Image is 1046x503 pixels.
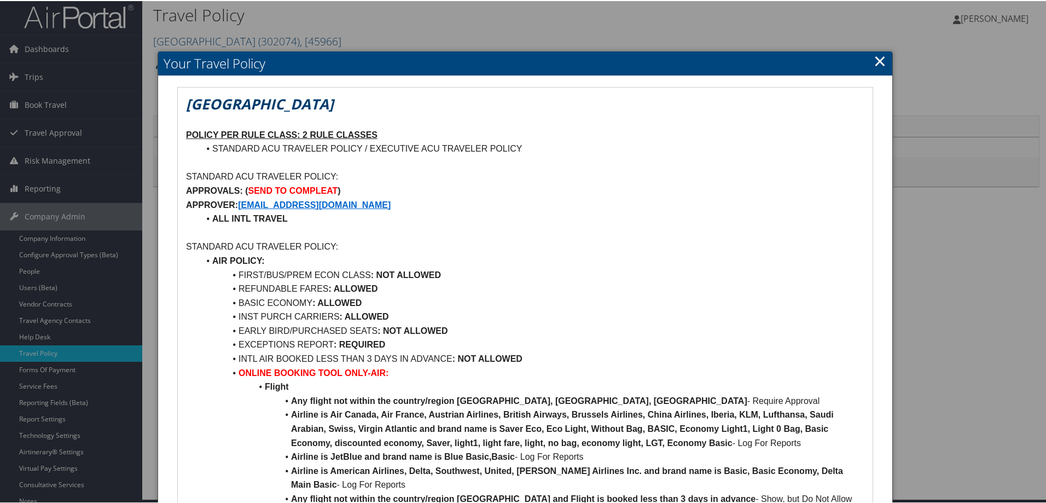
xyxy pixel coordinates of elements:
strong: APPROVER: [186,199,238,209]
li: INTL AIR BOOKED LESS THAN 3 DAYS IN ADVANCE [199,351,864,365]
strong: SEND TO COMPLEAT [248,185,338,194]
h2: Your Travel Policy [158,50,892,74]
li: - Log For Reports [199,449,864,463]
strong: ONLINE BOOKING TOOL ONLY-AIR: [239,367,388,377]
p: STANDARD ACU TRAVELER POLICY: [186,169,864,183]
strong: Airline is American Airlines, Delta, Southwest, United, [PERSON_NAME] Airlines Inc. and brand nam... [291,465,845,489]
li: INST PURCH CARRIERS [199,309,864,323]
strong: : NOT ALLOWED [377,325,448,334]
strong: Any flight not within the country/region [GEOGRAPHIC_DATA], [GEOGRAPHIC_DATA], [GEOGRAPHIC_DATA] [291,395,747,404]
li: BASIC ECONOMY [199,295,864,309]
li: STANDARD ACU TRAVELER POLICY / EXECUTIVE ACU TRAVELER POLICY [199,141,864,155]
u: POLICY PER RULE CLASS: 2 RULE CLASSES [186,129,377,138]
li: FIRST/BUS/PREM ECON CLASS [199,267,864,281]
li: - Log For Reports [199,407,864,449]
strong: ) [338,185,340,194]
li: REFUNDABLE FARES [199,281,864,295]
strong: APPROVALS: ( [186,185,248,194]
strong: : NOT ALLOWED [452,353,522,362]
strong: ALL INTL TRAVEL [212,213,288,222]
em: [GEOGRAPHIC_DATA] [186,93,334,113]
strong: Airline is JetBlue and brand name is Blue Basic,Basic [291,451,515,460]
strong: : ALLOWED [340,311,389,320]
strong: : REQUIRED [334,339,385,348]
li: EXCEPTIONS REPORT [199,337,864,351]
li: EARLY BIRD/PURCHASED SEATS [199,323,864,337]
strong: : ALLOWED [328,283,377,292]
strong: Flight [265,381,289,390]
strong: Any flight not within the country/region [GEOGRAPHIC_DATA] and Flight is booked less than 3 days ... [291,493,756,502]
a: [EMAIL_ADDRESS][DOMAIN_NAME] [238,199,391,209]
p: STANDARD ACU TRAVELER POLICY: [186,239,864,253]
strong: : NOT ALLOWED [371,269,441,279]
a: Close [874,49,886,71]
li: - Require Approval [199,393,864,407]
strong: AIR POLICY: [212,255,265,264]
strong: : ALLOWED [312,297,362,307]
strong: Airline is Air Canada, Air France, Austrian Airlines, British Airways, Brussels Airlines, China A... [291,409,836,446]
li: - Log For Reports [199,463,864,491]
